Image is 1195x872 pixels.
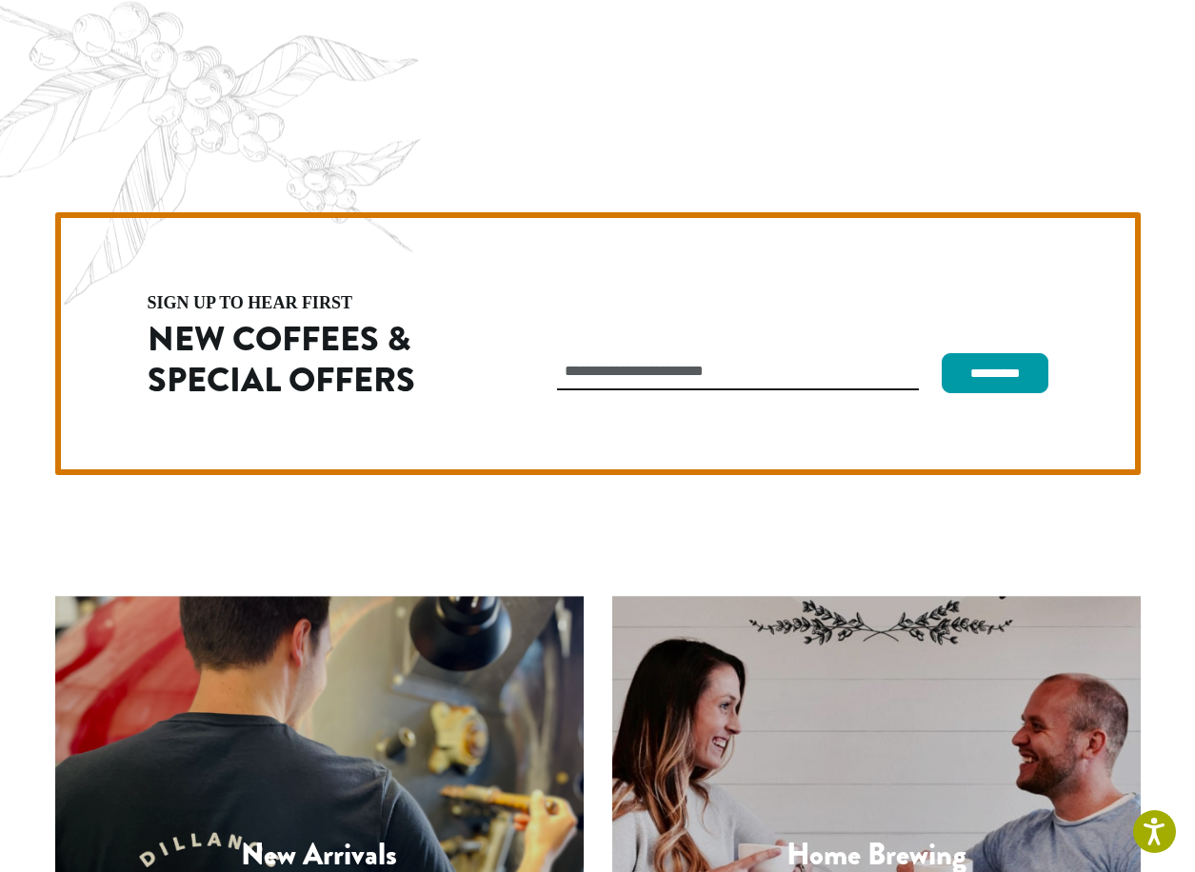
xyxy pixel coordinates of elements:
h2: New Coffees & Special Offers [148,319,475,401]
h4: sign up to hear first [148,294,475,311]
